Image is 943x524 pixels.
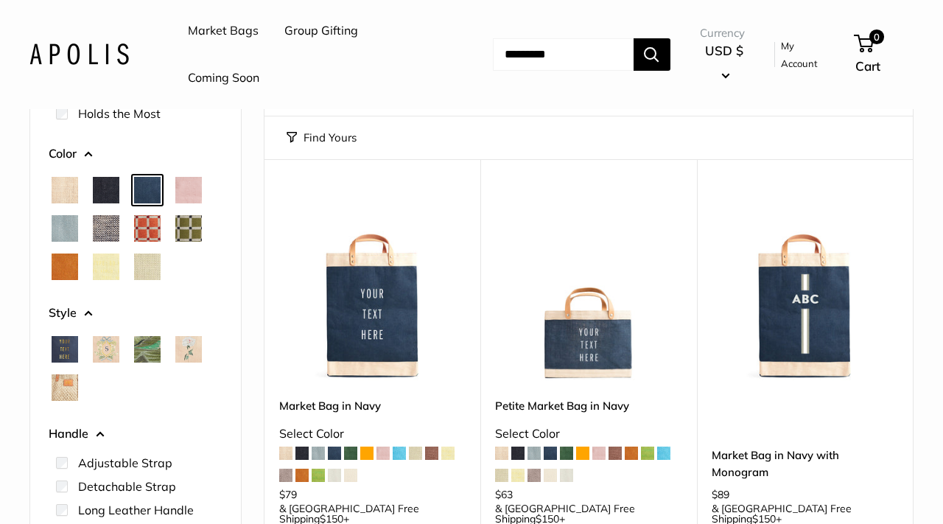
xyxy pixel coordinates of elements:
a: Petite Market Bag in Navy [495,397,681,414]
a: Market Bag in Navy with Monogram [712,447,898,481]
span: & [GEOGRAPHIC_DATA] Free Shipping + [495,503,681,524]
span: $79 [279,488,297,501]
button: Find Yours [287,127,357,148]
a: Market Bags [188,20,259,42]
button: Peony [175,336,202,363]
button: Navy [134,177,161,203]
button: Cool Gray [52,215,78,242]
button: Search [634,38,670,71]
button: Chenille Window Sage [175,215,202,242]
a: Coming Soon [188,67,259,89]
a: My Account [781,37,830,73]
img: Market Bag in Navy [279,196,466,382]
a: Group Gifting [284,20,358,42]
label: Adjustable Strap [78,454,172,472]
span: Currency [700,23,749,43]
span: $89 [712,488,729,501]
button: USD $ [700,39,749,86]
span: 0 [869,29,883,44]
button: Style [49,302,222,324]
a: 0 Cart [855,31,914,78]
button: Color [49,143,222,165]
button: Cognac [52,254,78,280]
button: Embroidered Palm [134,336,161,363]
div: Select Color [279,423,466,445]
button: Black [93,177,119,203]
span: & [GEOGRAPHIC_DATA] Free Shipping + [279,503,466,524]
img: Market Bag in Navy with Monogram [712,196,898,382]
span: USD $ [705,43,743,58]
span: $63 [495,488,513,501]
a: Market Bag in Navy [279,397,466,414]
button: Blush [175,177,202,203]
label: Long Leather Handle [78,501,194,519]
button: Woven [52,374,78,401]
span: & [GEOGRAPHIC_DATA] Free Shipping + [712,503,898,524]
div: Select Color [495,423,681,445]
button: Natural [52,177,78,203]
button: Chambray [93,215,119,242]
label: Holds the Most [78,105,161,122]
button: Daisy [93,254,119,280]
a: Market Bag in NavyMarket Bag in Navy [279,196,466,382]
label: Detachable Strap [78,478,176,495]
img: description_Make it yours with custom text. [495,196,681,382]
button: Crest [93,336,119,363]
button: Gold Foil [52,336,78,363]
a: Market Bag in Navy with MonogramMarket Bag in Navy with Monogram [712,196,898,382]
button: Chenille Window Brick [134,215,161,242]
img: Apolis [29,43,129,65]
input: Search... [493,38,634,71]
a: description_Make it yours with custom text.Petite Market Bag in Navy [495,196,681,382]
button: Handle [49,423,222,445]
span: Cart [855,58,880,74]
button: Mint Sorbet [134,254,161,280]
